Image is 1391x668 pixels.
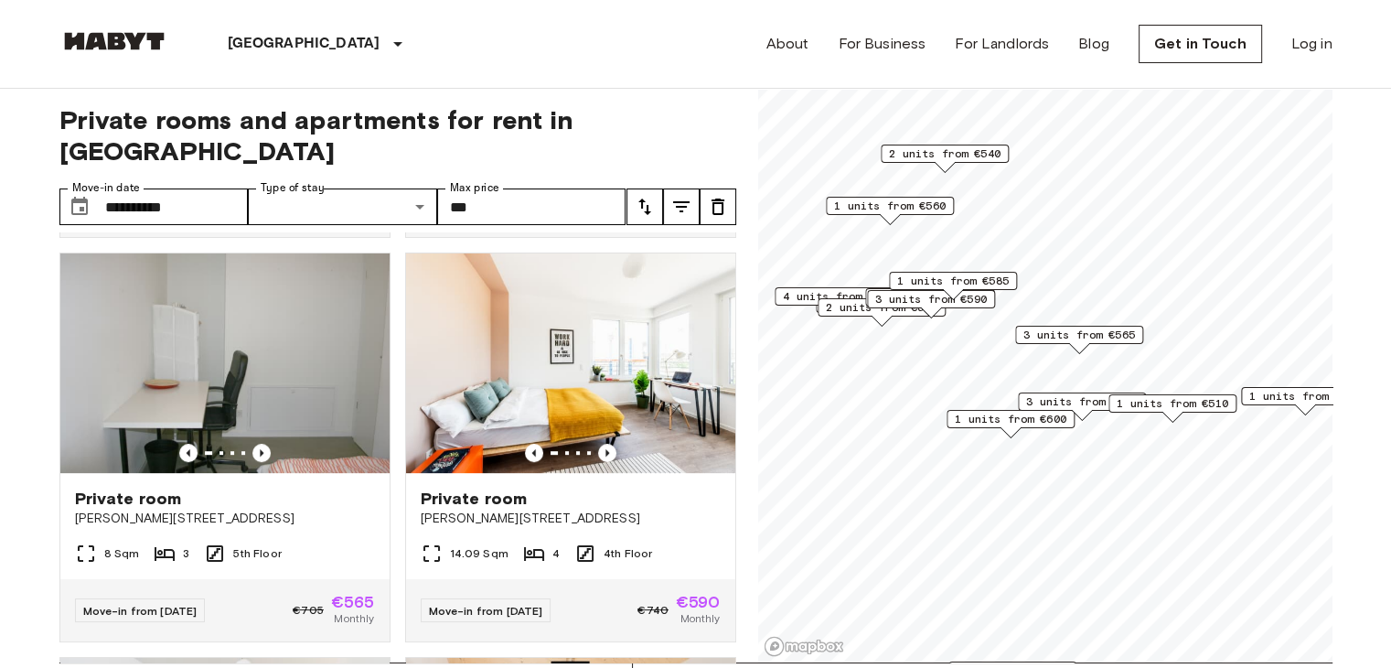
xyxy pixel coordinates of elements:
[947,410,1075,438] div: Map marker
[897,273,1009,289] span: 1 units from €585
[429,604,543,618] span: Move-in from [DATE]
[758,82,1332,663] canvas: Map
[450,180,499,196] label: Max price
[405,253,736,642] a: Marketing picture of unit DE-01-08-019-04QPrevious imagePrevious imagePrivate room[PERSON_NAME][S...
[75,510,375,528] span: [PERSON_NAME][STREET_ADDRESS]
[1249,388,1361,404] span: 1 units from €575
[875,291,987,307] span: 3 units from €590
[421,510,721,528] span: [PERSON_NAME][STREET_ADDRESS]
[1078,33,1109,55] a: Blog
[1015,326,1143,354] div: Map marker
[775,287,903,316] div: Map marker
[75,488,182,510] span: Private room
[59,253,391,642] a: Marketing picture of unit DE-01-302-012-03Previous imagePrevious imagePrivate room[PERSON_NAME][S...
[60,253,390,473] img: Marketing picture of unit DE-01-302-012-03
[331,594,375,610] span: €565
[1023,327,1135,343] span: 3 units from €565
[525,444,543,462] button: Previous image
[293,602,324,619] span: €705
[889,272,1017,300] div: Map marker
[261,180,325,196] label: Type of stay
[72,180,140,196] label: Move-in date
[61,189,98,225] button: Choose date, selected date is 4 Nov 2025
[637,602,669,619] span: €740
[1139,25,1262,63] a: Get in Touch
[826,197,954,225] div: Map marker
[834,198,946,214] span: 1 units from €560
[865,288,993,317] div: Map marker
[179,444,198,462] button: Previous image
[826,299,937,316] span: 2 units from €550
[783,288,894,305] span: 4 units from €585
[183,545,189,562] span: 3
[252,444,271,462] button: Previous image
[873,289,985,306] span: 2 units from €585
[955,411,1066,427] span: 1 units from €600
[59,32,169,50] img: Habyt
[764,636,844,657] a: Mapbox logo
[889,145,1000,162] span: 2 units from €540
[421,488,528,510] span: Private room
[663,189,700,225] button: tune
[598,444,616,462] button: Previous image
[838,33,926,55] a: For Business
[1291,33,1332,55] a: Log in
[881,145,1009,173] div: Map marker
[626,189,663,225] button: tune
[766,33,809,55] a: About
[867,290,995,318] div: Map marker
[604,545,652,562] span: 4th Floor
[228,33,380,55] p: [GEOGRAPHIC_DATA]
[1026,393,1138,410] span: 3 units from €575
[818,298,946,327] div: Map marker
[450,545,508,562] span: 14.09 Sqm
[104,545,140,562] span: 8 Sqm
[679,610,720,627] span: Monthly
[83,604,198,618] span: Move-in from [DATE]
[334,610,374,627] span: Monthly
[1108,394,1236,423] div: Map marker
[1117,395,1228,412] span: 1 units from €510
[1241,387,1369,415] div: Map marker
[676,594,721,610] span: €590
[1018,393,1146,421] div: Map marker
[552,545,560,562] span: 4
[59,104,736,167] span: Private rooms and apartments for rent in [GEOGRAPHIC_DATA]
[700,189,736,225] button: tune
[955,33,1049,55] a: For Landlords
[233,545,281,562] span: 5th Floor
[406,253,735,473] img: Marketing picture of unit DE-01-08-019-04Q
